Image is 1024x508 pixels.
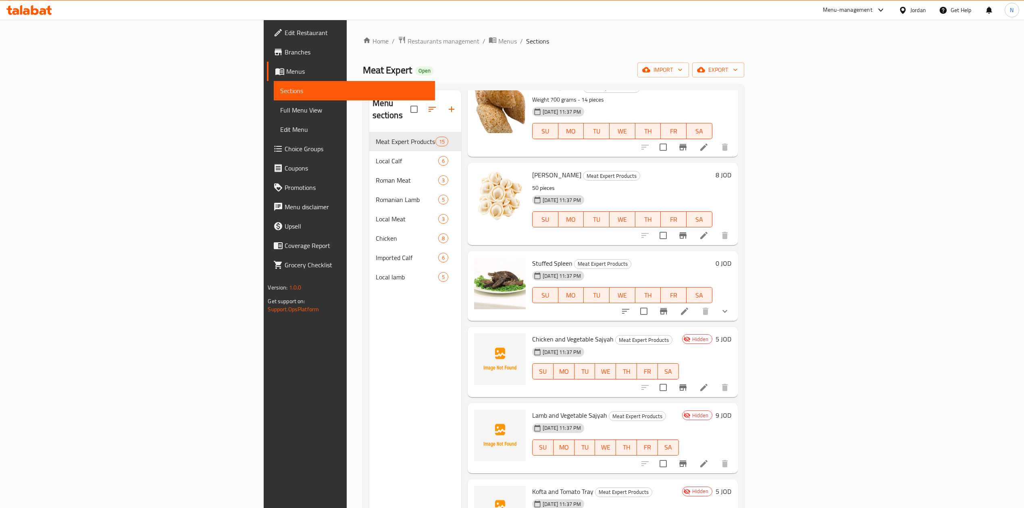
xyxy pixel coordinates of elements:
span: Edit Restaurant [285,28,428,37]
button: WE [595,439,616,456]
button: Branch-specific-item [673,137,693,157]
svg: Show Choices [720,306,730,316]
button: TU [574,439,595,456]
span: 5 [439,196,448,204]
button: SA [687,123,712,139]
div: Local Meat [376,214,438,224]
button: sort-choices [616,302,635,321]
li: / [483,36,485,46]
span: [DATE] 11:37 PM [539,272,584,280]
button: MO [554,363,574,379]
span: MO [562,125,581,137]
span: TH [619,366,634,377]
span: Meat Expert Products [616,335,672,345]
span: Stuffed Spleen [532,257,572,269]
span: MO [562,214,581,225]
a: Edit menu item [699,142,709,152]
span: WE [613,214,632,225]
p: Weight 700 grams - 14 pieces [532,95,712,105]
span: Full Menu View [280,105,428,115]
span: Upsell [285,221,428,231]
button: delete [715,454,735,473]
div: items [438,233,448,243]
div: Meat Expert Products [595,487,652,497]
button: TU [584,211,610,227]
button: SA [687,211,712,227]
span: Meat Expert Products [595,487,652,497]
button: TH [635,123,661,139]
a: Coverage Report [267,236,435,255]
h6: 9 JOD [716,410,731,421]
a: Promotions [267,178,435,197]
a: Restaurants management [398,36,479,46]
span: SA [690,125,709,137]
h6: 5 JOD [716,333,731,345]
div: Local Calf [376,156,438,166]
img: Chicken and Vegetable Sajyah [474,333,526,385]
a: Coupons [267,158,435,178]
button: TU [584,123,610,139]
div: Local Calf6 [369,151,462,171]
button: export [692,62,744,77]
span: MO [562,289,581,301]
span: TH [639,289,658,301]
span: SU [536,441,550,453]
span: SU [536,125,555,137]
span: Kofta and Tomato Tray [532,485,593,498]
button: Branch-specific-item [673,378,693,397]
span: FR [640,441,655,453]
button: MO [554,439,574,456]
div: items [438,195,448,204]
span: 1.0.0 [289,282,302,293]
span: Chicken [376,233,438,243]
span: Select to update [655,227,672,244]
a: Upsell [267,217,435,236]
span: TU [578,441,592,453]
span: [DATE] 11:37 PM [539,500,584,508]
button: TH [635,287,661,303]
div: Meat Expert Products [574,259,631,269]
span: Get support on: [268,296,305,306]
button: Branch-specific-item [673,454,693,473]
button: FR [637,363,658,379]
span: WE [598,366,613,377]
div: items [438,272,448,282]
span: 15 [436,138,448,146]
button: MO [558,123,584,139]
span: Coupons [285,163,428,173]
div: Chicken8 [369,229,462,248]
span: FR [640,366,655,377]
a: Sections [274,81,435,100]
span: Select to update [655,139,672,156]
button: Branch-specific-item [654,302,673,321]
span: Chicken and Vegetable Sajyah [532,333,614,345]
span: Meat Expert Products [583,171,640,181]
a: Edit menu item [680,306,689,316]
span: Sort sections [423,100,442,119]
span: SA [690,289,709,301]
span: Menu disclaimer [285,202,428,212]
span: TH [639,125,658,137]
div: Meat Expert Products [583,171,640,181]
div: Romanian Lamb5 [369,190,462,209]
nav: breadcrumb [363,36,744,46]
span: Meat Expert Products [376,137,435,146]
button: SU [532,363,554,379]
span: Grocery Checklist [285,260,428,270]
span: [DATE] 11:37 PM [539,108,584,116]
button: WE [595,363,616,379]
button: SA [658,363,679,379]
button: WE [610,123,635,139]
button: WE [610,287,635,303]
span: N [1010,6,1014,15]
span: Branches [285,47,428,57]
span: Choice Groups [285,144,428,154]
span: Romanian Lamb [376,195,438,204]
button: import [637,62,689,77]
span: Local lamb [376,272,438,282]
span: Hidden [689,412,712,419]
span: Lamb and Vegetable Sajyah [532,409,607,421]
button: FR [661,123,687,139]
span: SA [690,214,709,225]
div: Menu-management [823,5,872,15]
